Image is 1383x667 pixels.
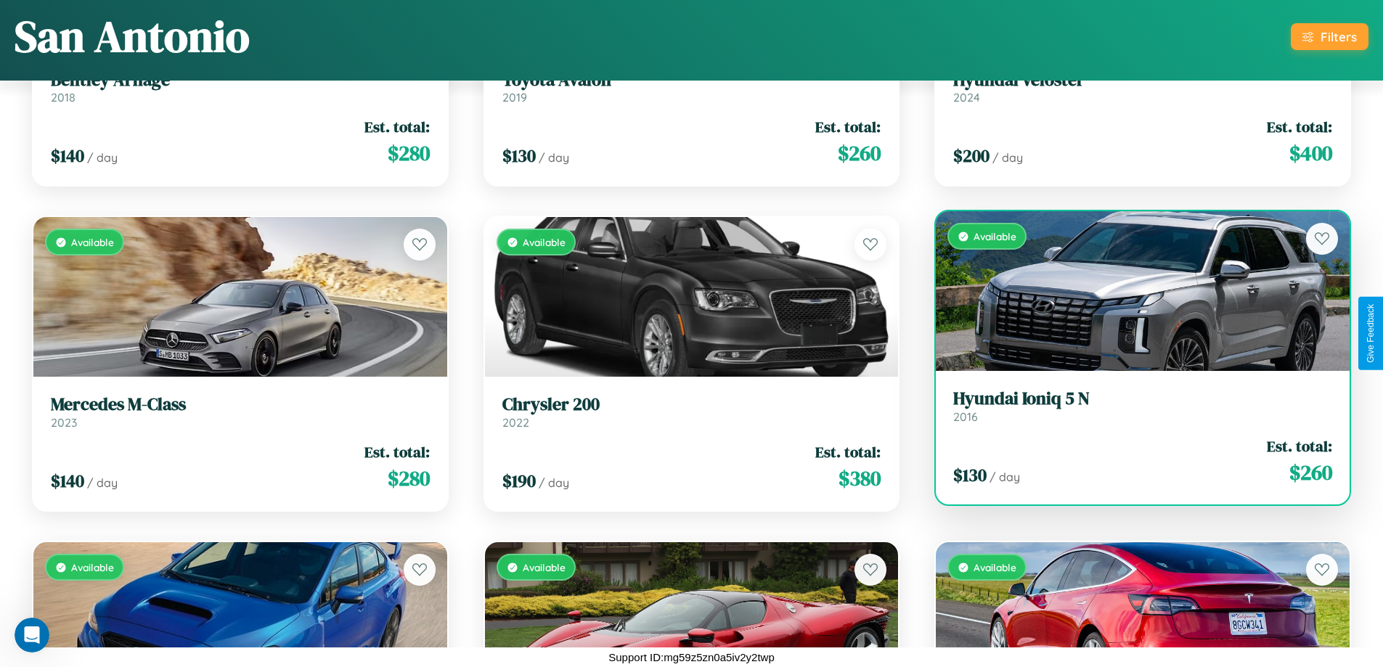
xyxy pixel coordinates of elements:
span: $ 140 [51,144,84,168]
span: 2024 [953,90,980,105]
iframe: Intercom live chat [15,618,49,652]
span: $ 130 [953,463,987,487]
h1: San Antonio [15,7,250,66]
span: Available [974,561,1016,573]
h3: Chrysler 200 [502,394,881,415]
span: 2019 [502,90,527,105]
span: $ 200 [953,144,990,168]
span: Est. total: [1267,435,1332,457]
h3: Hyundai Ioniq 5 N [953,388,1332,409]
span: Available [974,230,1016,242]
span: $ 380 [839,464,881,493]
a: Mercedes M-Class2023 [51,394,430,430]
span: / day [539,150,569,165]
span: $ 280 [388,464,430,493]
button: Filters [1291,23,1368,50]
p: Support ID: mg59z5zn0a5iv2y2twp [608,647,774,667]
span: $ 190 [502,469,536,493]
span: Est. total: [815,116,881,137]
span: / day [539,475,569,490]
span: $ 260 [838,139,881,168]
span: 2018 [51,90,76,105]
span: Available [523,561,566,573]
span: / day [87,475,118,490]
span: Available [71,236,114,248]
span: Est. total: [815,441,881,462]
a: Chrysler 2002022 [502,394,881,430]
a: Hyundai Veloster2024 [953,70,1332,105]
span: Available [523,236,566,248]
span: $ 140 [51,469,84,493]
span: 2023 [51,415,77,430]
a: Toyota Avalon2019 [502,70,881,105]
span: / day [87,150,118,165]
span: Est. total: [1267,116,1332,137]
a: Bentley Arnage2018 [51,70,430,105]
a: Hyundai Ioniq 5 N2016 [953,388,1332,424]
span: Est. total: [364,116,430,137]
span: $ 130 [502,144,536,168]
span: 2022 [502,415,529,430]
span: / day [992,150,1023,165]
h3: Mercedes M-Class [51,394,430,415]
span: $ 280 [388,139,430,168]
span: Est. total: [364,441,430,462]
div: Filters [1321,29,1357,44]
span: $ 400 [1289,139,1332,168]
div: Give Feedback [1366,304,1376,363]
span: / day [990,470,1020,484]
span: Available [71,561,114,573]
span: 2016 [953,409,978,424]
span: $ 260 [1289,458,1332,487]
